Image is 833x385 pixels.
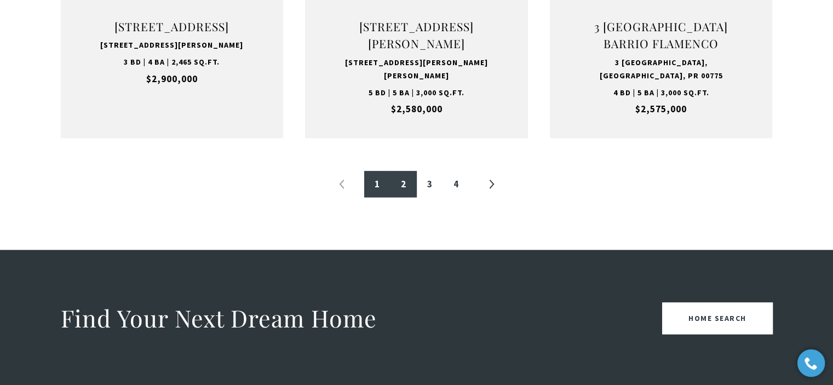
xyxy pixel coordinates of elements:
h2: Find Your Next Dream Home [61,303,377,334]
a: Home Search [662,302,773,334]
li: Next page [478,171,504,197]
a: 3 [417,171,443,197]
a: » [478,171,504,197]
a: 1 [364,171,390,197]
a: 2 [390,171,417,197]
a: 4 [443,171,469,197]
